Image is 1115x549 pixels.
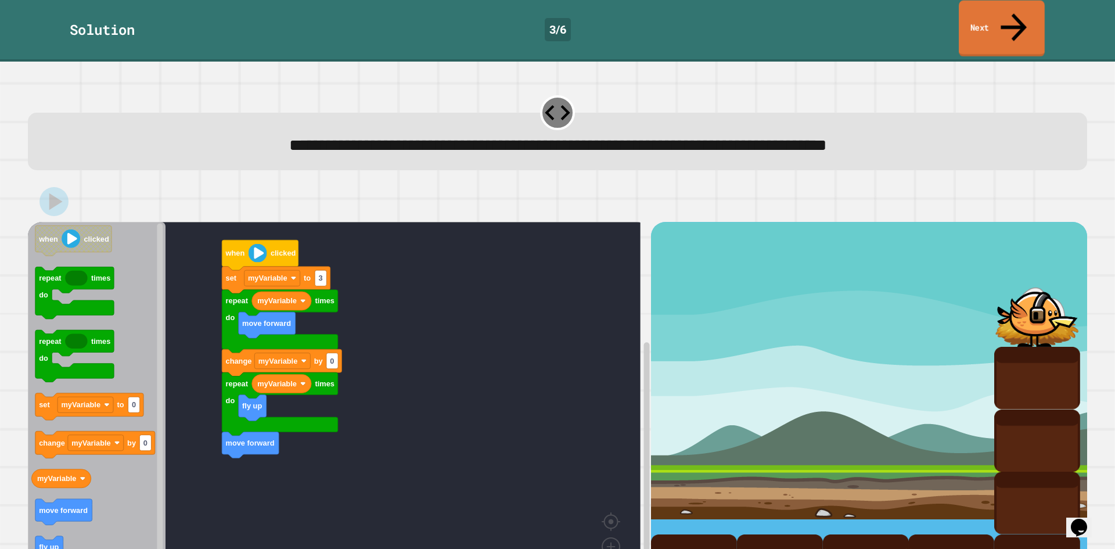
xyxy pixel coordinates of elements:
[226,439,275,448] text: move forward
[39,507,88,515] text: move forward
[39,274,62,283] text: repeat
[315,379,334,388] text: times
[38,235,58,243] text: when
[319,274,323,283] text: 3
[257,297,297,306] text: myVariable
[271,249,296,258] text: clicked
[225,249,245,258] text: when
[71,439,111,448] text: myVariable
[226,297,249,306] text: repeat
[258,357,298,365] text: myVariable
[91,274,110,283] text: times
[143,439,148,448] text: 0
[314,357,323,365] text: by
[959,1,1045,57] a: Next
[248,274,287,283] text: myVariable
[226,379,249,388] text: repeat
[39,354,48,363] text: do
[84,235,109,243] text: clicked
[39,401,50,410] text: set
[70,19,135,40] div: Solution
[62,401,101,410] text: myVariable
[226,314,235,322] text: do
[545,18,571,41] div: 3 / 6
[242,402,262,411] text: fly up
[91,337,110,346] text: times
[226,274,237,283] text: set
[226,357,252,365] text: change
[315,297,334,306] text: times
[37,475,77,483] text: myVariable
[117,401,124,410] text: to
[304,274,311,283] text: to
[1066,503,1103,537] iframe: chat widget
[242,319,291,328] text: move forward
[132,401,136,410] text: 0
[257,379,297,388] text: myVariable
[39,337,62,346] text: repeat
[39,439,65,448] text: change
[226,396,235,405] text: do
[39,290,48,299] text: do
[127,439,136,448] text: by
[330,357,334,365] text: 0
